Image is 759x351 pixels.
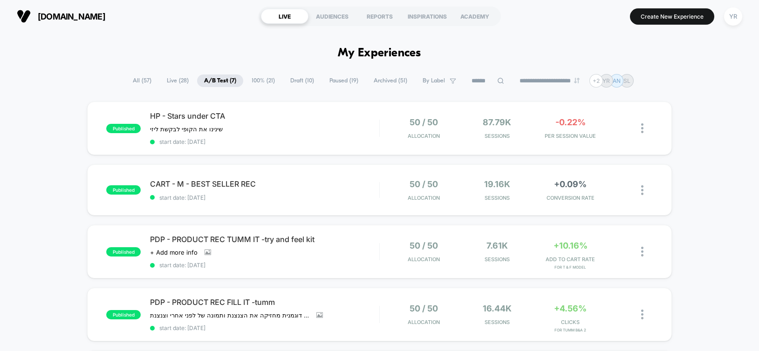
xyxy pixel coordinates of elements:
[408,195,440,201] span: Allocation
[126,74,158,87] span: All ( 57 )
[589,74,603,88] div: + 2
[160,74,196,87] span: Live ( 28 )
[14,9,108,24] button: [DOMAIN_NAME]
[641,310,643,319] img: close
[308,9,356,24] div: AUDIENCES
[463,195,532,201] span: Sessions
[150,179,379,189] span: CART - M - BEST SELLER REC
[483,117,511,127] span: 87.79k
[338,47,421,60] h1: My Experiences
[261,9,308,24] div: LIVE
[410,179,438,189] span: 50 / 50
[483,304,512,313] span: 16.44k
[536,195,605,201] span: CONVERSION RATE
[150,297,379,307] span: PDP - PRODUCT REC FILL IT -tumm
[410,241,438,250] span: 50 / 50
[283,74,321,87] span: Draft ( 10 )
[410,117,438,127] span: 50 / 50
[423,77,445,84] span: By Label
[536,328,605,332] span: for Tumm B&A 2
[613,77,621,84] p: AN
[554,304,587,313] span: +4.56%
[38,12,105,21] span: [DOMAIN_NAME]
[106,124,141,133] span: published
[17,9,31,23] img: Visually logo
[554,179,587,189] span: +0.09%
[724,7,742,26] div: YR
[555,117,586,127] span: -0.22%
[150,111,379,121] span: HP - Stars under CTA
[641,247,643,256] img: close
[150,235,379,244] span: PDP - PRODUCT REC TUMM IT -try and feel kit
[408,133,440,139] span: Allocation
[451,9,499,24] div: ACADEMY
[322,74,365,87] span: Paused ( 19 )
[574,78,580,83] img: end
[486,241,508,250] span: 7.61k
[150,249,198,256] span: + Add more info
[536,133,605,139] span: PER SESSION VALUE
[602,77,610,84] p: YR
[410,304,438,313] span: 50 / 50
[106,247,141,256] span: published
[150,311,309,319] span: מתחת לסקשן הוספה לסל תמונה עם דוגמנית מחזיקה את הצנצנת ותמונה של לפני אחרי וצנצנת
[641,123,643,133] img: close
[403,9,451,24] div: INSPIRATIONS
[484,179,510,189] span: 19.16k
[245,74,282,87] span: 100% ( 21 )
[150,194,379,201] span: start date: [DATE]
[554,241,588,250] span: +10.16%
[536,256,605,263] span: ADD TO CART RATE
[721,7,745,26] button: YR
[150,125,223,133] span: שינינו את הקופי לבקשת ליזי
[630,8,714,25] button: Create New Experience
[150,138,379,145] span: start date: [DATE]
[536,265,605,270] span: for T & F MODEL
[106,185,141,195] span: published
[106,310,141,319] span: published
[536,319,605,325] span: CLICKS
[408,319,440,325] span: Allocation
[367,74,414,87] span: Archived ( 51 )
[463,256,532,263] span: Sessions
[150,324,379,331] span: start date: [DATE]
[641,185,643,195] img: close
[463,319,532,325] span: Sessions
[463,133,532,139] span: Sessions
[623,77,630,84] p: SL
[150,262,379,269] span: start date: [DATE]
[197,74,243,87] span: A/B Test ( 7 )
[408,256,440,263] span: Allocation
[356,9,403,24] div: REPORTS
